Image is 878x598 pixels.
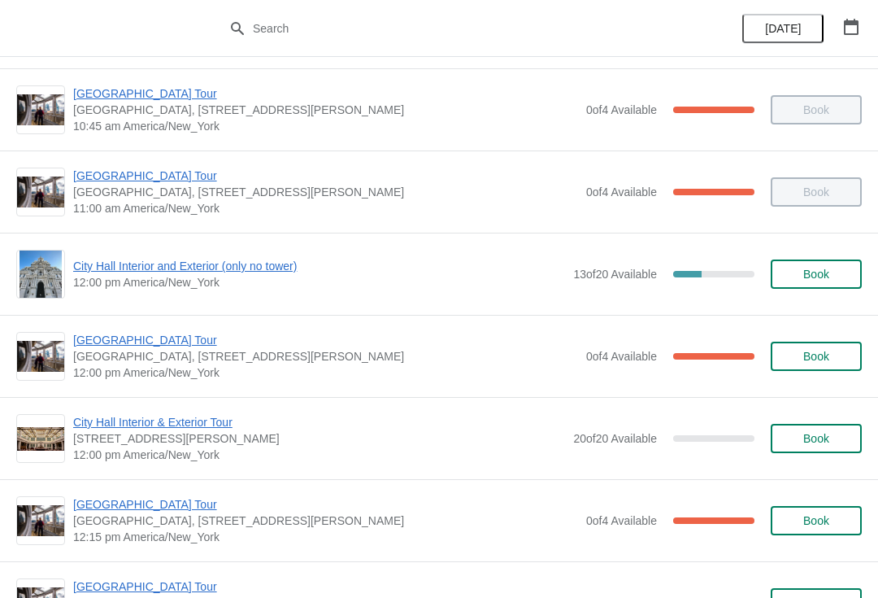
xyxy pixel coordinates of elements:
[73,102,578,118] span: [GEOGRAPHIC_DATA], [STREET_ADDRESS][PERSON_NAME]
[17,341,64,373] img: City Hall Tower Tour | City Hall Visitor Center, 1400 John F Kennedy Boulevard Suite 121, Philade...
[73,258,565,274] span: City Hall Interior and Exterior (only no tower)
[20,251,63,298] img: City Hall Interior and Exterior (only no tower) | | 12:00 pm America/New_York
[73,168,578,184] span: [GEOGRAPHIC_DATA] Tour
[586,103,657,116] span: 0 of 4 Available
[73,332,578,348] span: [GEOGRAPHIC_DATA] Tour
[73,578,578,595] span: [GEOGRAPHIC_DATA] Tour
[586,350,657,363] span: 0 of 4 Available
[573,432,657,445] span: 20 of 20 Available
[803,514,829,527] span: Book
[73,274,565,290] span: 12:00 pm America/New_York
[73,513,578,529] span: [GEOGRAPHIC_DATA], [STREET_ADDRESS][PERSON_NAME]
[573,268,657,281] span: 13 of 20 Available
[17,427,64,451] img: City Hall Interior & Exterior Tour | 1400 John F Kennedy Boulevard, Suite 121, Philadelphia, PA, ...
[765,22,801,35] span: [DATE]
[73,348,578,364] span: [GEOGRAPHIC_DATA], [STREET_ADDRESS][PERSON_NAME]
[803,350,829,363] span: Book
[73,430,565,447] span: [STREET_ADDRESS][PERSON_NAME]
[17,177,64,208] img: City Hall Tower Tour | City Hall Visitor Center, 1400 John F Kennedy Boulevard Suite 121, Philade...
[73,447,565,463] span: 12:00 pm America/New_York
[771,342,862,371] button: Book
[586,186,657,199] span: 0 of 4 Available
[742,14,824,43] button: [DATE]
[73,85,578,102] span: [GEOGRAPHIC_DATA] Tour
[803,432,829,445] span: Book
[73,364,578,381] span: 12:00 pm America/New_York
[73,184,578,200] span: [GEOGRAPHIC_DATA], [STREET_ADDRESS][PERSON_NAME]
[73,496,578,513] span: [GEOGRAPHIC_DATA] Tour
[803,268,829,281] span: Book
[252,14,658,43] input: Search
[771,260,862,289] button: Book
[73,118,578,134] span: 10:45 am America/New_York
[771,506,862,535] button: Book
[771,424,862,453] button: Book
[73,529,578,545] span: 12:15 pm America/New_York
[17,94,64,126] img: City Hall Tower Tour | City Hall Visitor Center, 1400 John F Kennedy Boulevard Suite 121, Philade...
[73,414,565,430] span: City Hall Interior & Exterior Tour
[586,514,657,527] span: 0 of 4 Available
[73,200,578,216] span: 11:00 am America/New_York
[17,505,64,537] img: City Hall Tower Tour | City Hall Visitor Center, 1400 John F Kennedy Boulevard Suite 121, Philade...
